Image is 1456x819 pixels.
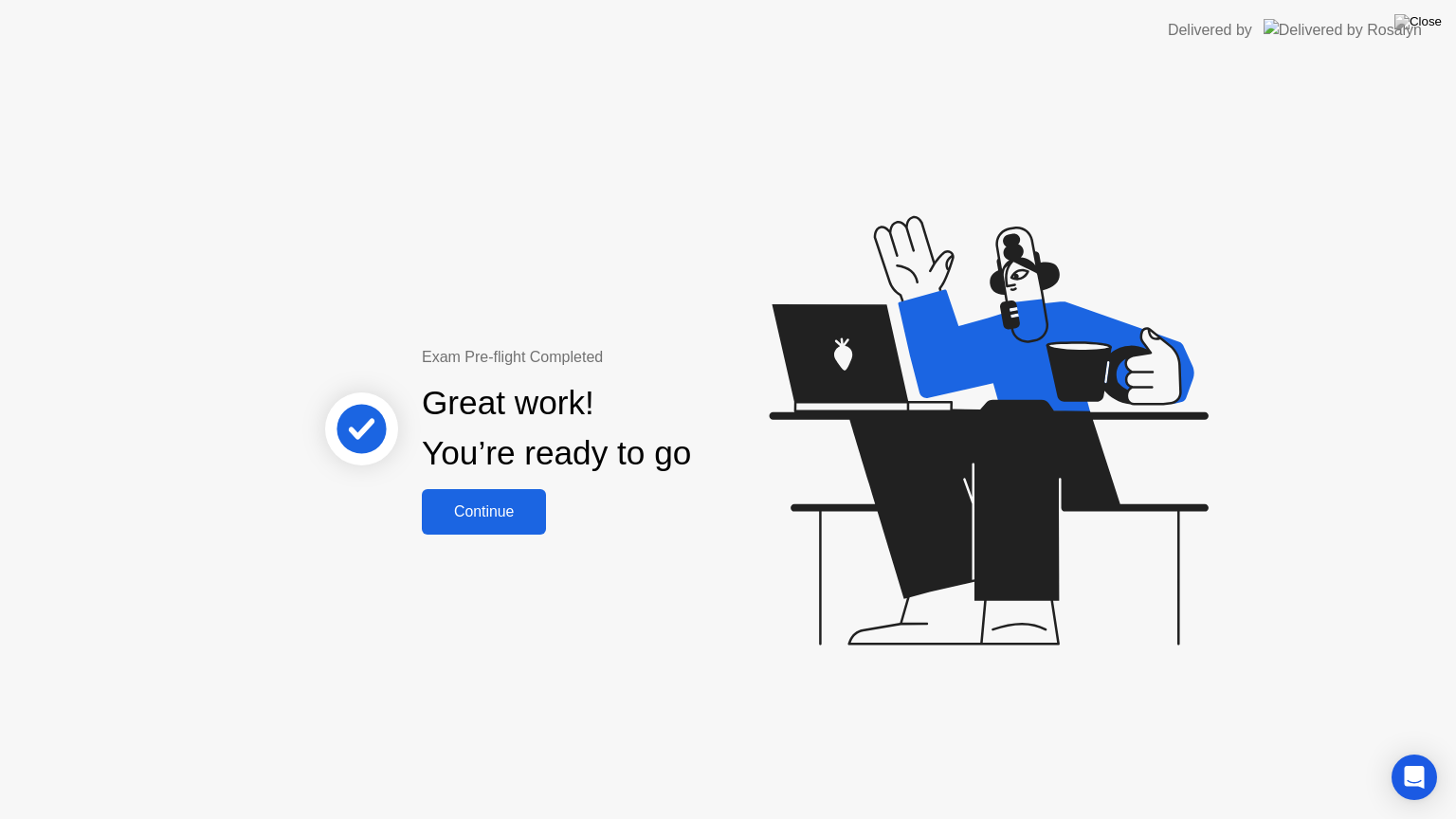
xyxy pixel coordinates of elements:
[422,489,546,535] button: Continue
[1394,14,1442,29] img: Close
[1264,19,1422,41] img: Delivered by Rosalyn
[428,503,540,520] div: Continue
[422,346,813,369] div: Exam Pre-flight Completed
[422,378,691,479] div: Great work! You’re ready to go
[1392,755,1437,800] div: Open Intercom Messenger
[1168,19,1252,42] div: Delivered by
